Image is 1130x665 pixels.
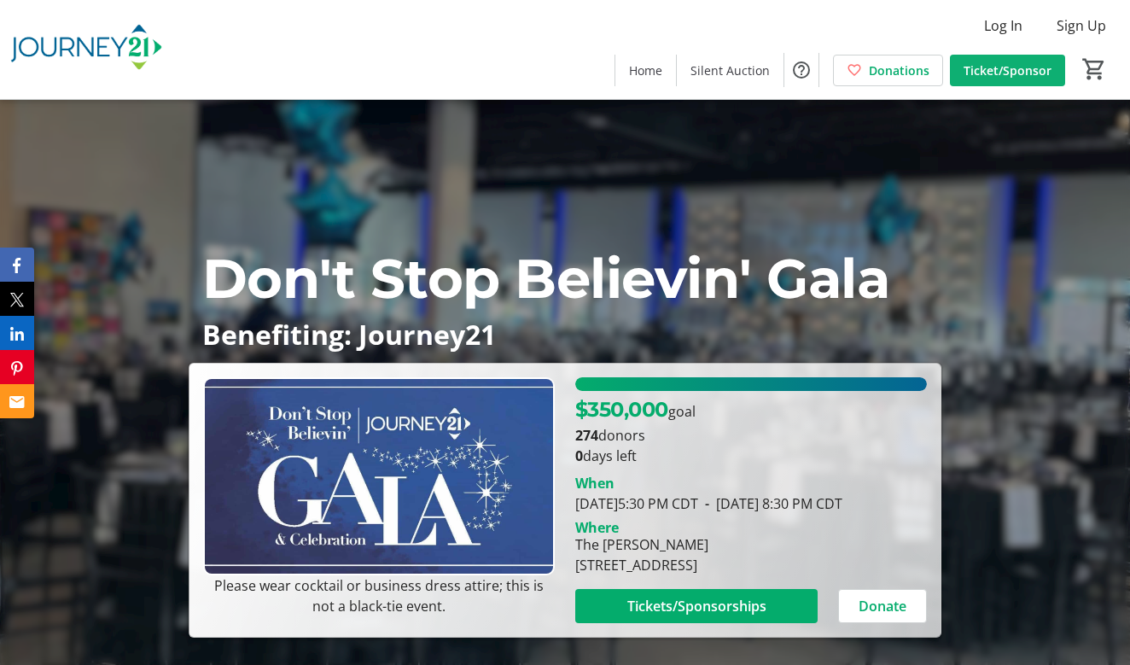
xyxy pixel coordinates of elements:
span: Home [629,61,662,79]
p: goal [575,394,696,425]
div: When [575,473,615,493]
button: Tickets/Sponsorships [575,589,818,623]
a: Ticket/Sponsor [950,55,1065,86]
b: 274 [575,426,598,445]
span: 0 [575,446,583,465]
p: donors [575,425,927,446]
img: Campaign CTA Media Photo [203,377,555,575]
button: Help [784,53,818,87]
span: [DATE] 5:30 PM CDT [575,494,698,513]
a: Silent Auction [677,55,783,86]
span: Ticket/Sponsor [964,61,1051,79]
button: Sign Up [1043,12,1120,39]
p: Don't Stop Believin' Gala [202,237,929,319]
span: Tickets/Sponsorships [627,596,766,616]
p: Benefiting: Journey21 [202,319,929,349]
a: Home [615,55,676,86]
span: [DATE] 8:30 PM CDT [698,494,842,513]
button: Donate [838,589,927,623]
span: Silent Auction [690,61,770,79]
span: Donations [869,61,929,79]
span: $350,000 [575,397,668,422]
button: Cart [1079,54,1110,85]
p: Please wear cocktail or business dress attire; this is not a black-tie event. [203,575,555,616]
span: - [698,494,716,513]
p: days left [575,446,927,466]
div: 100% of fundraising goal reached [575,377,927,391]
div: [STREET_ADDRESS] [575,555,708,575]
img: Journey21's Logo [10,7,162,92]
div: Where [575,521,619,534]
span: Donate [859,596,906,616]
span: Log In [984,15,1022,36]
a: Donations [833,55,943,86]
div: The [PERSON_NAME] [575,534,708,555]
span: Sign Up [1057,15,1106,36]
button: Log In [970,12,1036,39]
